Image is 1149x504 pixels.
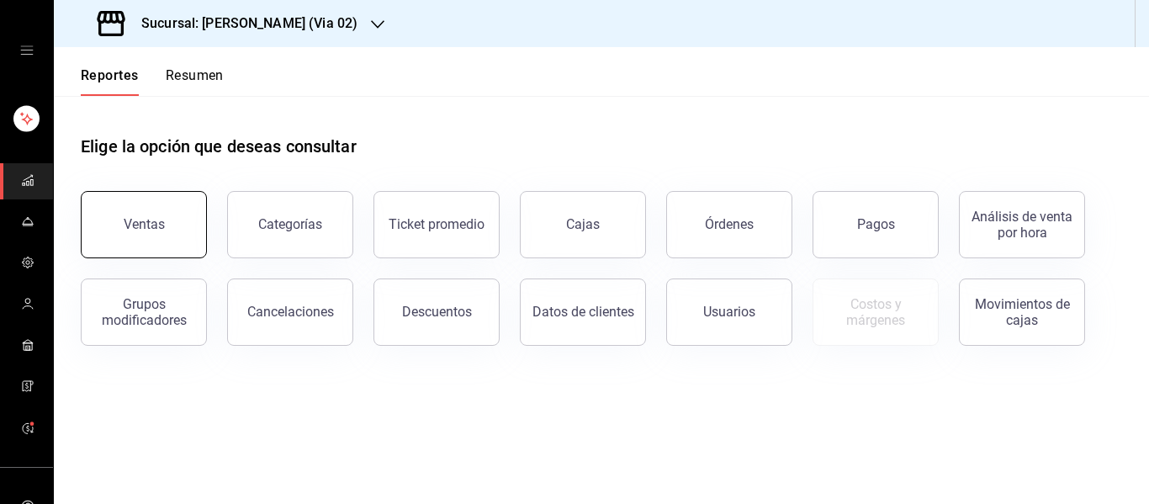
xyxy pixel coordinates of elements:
[258,216,322,232] div: Categorías
[81,134,357,159] h1: Elige la opción que deseas consultar
[970,296,1074,328] div: Movimientos de cajas
[520,279,646,346] button: Datos de clientes
[81,67,224,96] div: navigation tabs
[823,296,928,328] div: Costos y márgenes
[166,67,224,96] button: Resumen
[227,191,353,258] button: Categorías
[81,279,207,346] button: Grupos modificadores
[389,216,484,232] div: Ticket promedio
[705,216,754,232] div: Órdenes
[857,216,895,232] div: Pagos
[666,191,792,258] button: Órdenes
[227,279,353,346] button: Cancelaciones
[666,279,792,346] button: Usuarios
[92,296,196,328] div: Grupos modificadores
[373,279,500,346] button: Descuentos
[813,279,939,346] button: Contrata inventarios para ver este reporte
[81,191,207,258] button: Ventas
[81,67,139,96] button: Reportes
[813,191,939,258] button: Pagos
[566,216,600,232] div: Cajas
[959,191,1085,258] button: Análisis de venta por hora
[532,304,634,320] div: Datos de clientes
[520,191,646,258] button: Cajas
[128,13,357,34] h3: Sucursal: [PERSON_NAME] (Via 02)
[402,304,472,320] div: Descuentos
[703,304,755,320] div: Usuarios
[959,279,1085,346] button: Movimientos de cajas
[373,191,500,258] button: Ticket promedio
[970,209,1074,241] div: Análisis de venta por hora
[20,44,34,57] button: open drawer
[247,304,334,320] div: Cancelaciones
[124,216,165,232] div: Ventas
